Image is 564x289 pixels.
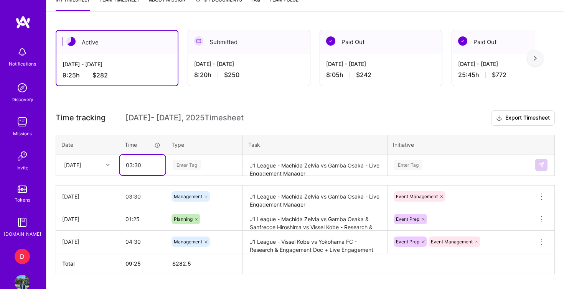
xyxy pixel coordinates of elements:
[64,161,81,169] div: [DATE]
[56,31,178,54] div: Active
[320,30,442,54] div: Paid Out
[194,71,304,79] div: 8:20 h
[188,30,310,54] div: Submitted
[396,216,419,222] span: Event Prep
[62,238,113,246] div: [DATE]
[66,37,76,46] img: Active
[244,232,386,253] textarea: J1 League - Vissel Kobe vs Yokohama FC - Research & Engagement Doc + Live Engagement Manager
[224,71,239,79] span: $250
[244,186,386,207] textarea: J1 League - Machida Zelvia vs Gamba Osaka - Live Engagement Manager
[326,60,436,68] div: [DATE] - [DATE]
[119,253,166,274] th: 09:25
[15,215,30,230] img: guide book
[15,44,30,60] img: bell
[119,232,166,252] input: HH:MM
[174,194,202,199] span: Management
[431,239,473,245] span: Event Management
[15,114,30,130] img: teamwork
[120,155,165,175] input: HH:MM
[56,113,106,123] span: Time tracking
[534,56,537,61] img: right
[106,163,110,167] i: icon Chevron
[166,135,243,154] th: Type
[16,164,28,172] div: Invite
[4,230,41,238] div: [DOMAIN_NAME]
[63,71,172,79] div: 9:25 h
[538,162,544,168] img: Submit
[56,253,119,274] th: Total
[491,110,555,126] button: Export Timesheet
[173,159,201,171] div: Enter Tag
[119,186,166,207] input: HH:MM
[13,249,32,264] a: D
[492,71,506,79] span: $772
[92,71,108,79] span: $282
[119,209,166,229] input: HH:MM
[458,36,467,46] img: Paid Out
[63,60,172,68] div: [DATE] - [DATE]
[244,209,386,230] textarea: J1 League - Machida Zelvia vs Gamba Osaka & Sanfrecce Hiroshima vs Vissel Kobe - Research & Engag...
[125,113,244,123] span: [DATE] - [DATE] , 2025 Timesheet
[13,130,32,138] div: Missions
[394,159,422,171] div: Enter Tag
[326,71,436,79] div: 8:05 h
[18,186,27,193] img: tokens
[9,60,36,68] div: Notifications
[326,36,335,46] img: Paid Out
[396,239,419,245] span: Event Prep
[396,194,438,199] span: Event Management
[243,135,388,154] th: Task
[356,71,371,79] span: $242
[62,215,113,223] div: [DATE]
[194,36,203,46] img: Submitted
[15,80,30,95] img: discovery
[174,216,193,222] span: Planning
[15,249,30,264] div: D
[62,192,113,200] div: [DATE]
[15,15,31,29] img: logo
[393,141,523,149] div: Initiative
[125,141,160,149] div: Time
[496,114,502,122] i: icon Download
[15,196,30,204] div: Tokens
[12,95,33,103] div: Discovery
[172,260,191,267] span: $ 282.5
[15,148,30,164] img: Invite
[174,239,202,245] span: Management
[194,60,304,68] div: [DATE] - [DATE]
[56,135,119,154] th: Date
